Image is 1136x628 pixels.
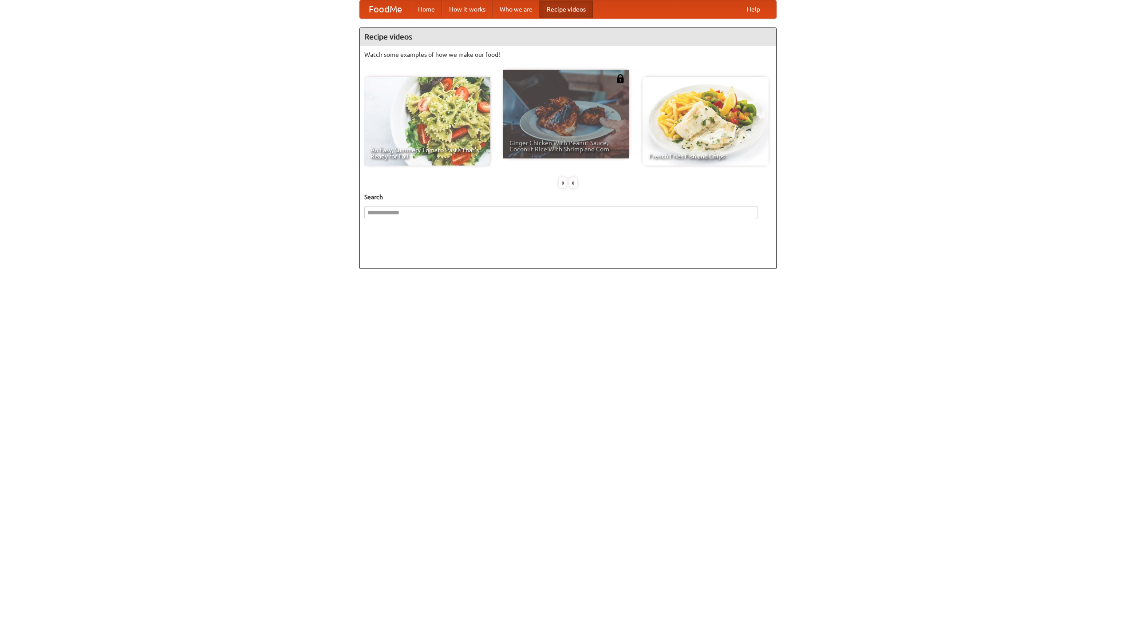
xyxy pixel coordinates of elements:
[442,0,493,18] a: How it works
[371,147,484,159] span: An Easy, Summery Tomato Pasta That's Ready for Fall
[364,193,772,201] h5: Search
[649,153,762,159] span: French Fries Fish and Chips
[493,0,540,18] a: Who we are
[559,177,567,188] div: «
[740,0,767,18] a: Help
[364,50,772,59] p: Watch some examples of how we make our food!
[569,177,577,188] div: »
[540,0,593,18] a: Recipe videos
[360,0,411,18] a: FoodMe
[364,77,490,166] a: An Easy, Summery Tomato Pasta That's Ready for Fall
[411,0,442,18] a: Home
[643,77,769,166] a: French Fries Fish and Chips
[360,28,776,46] h4: Recipe videos
[616,74,625,83] img: 483408.png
